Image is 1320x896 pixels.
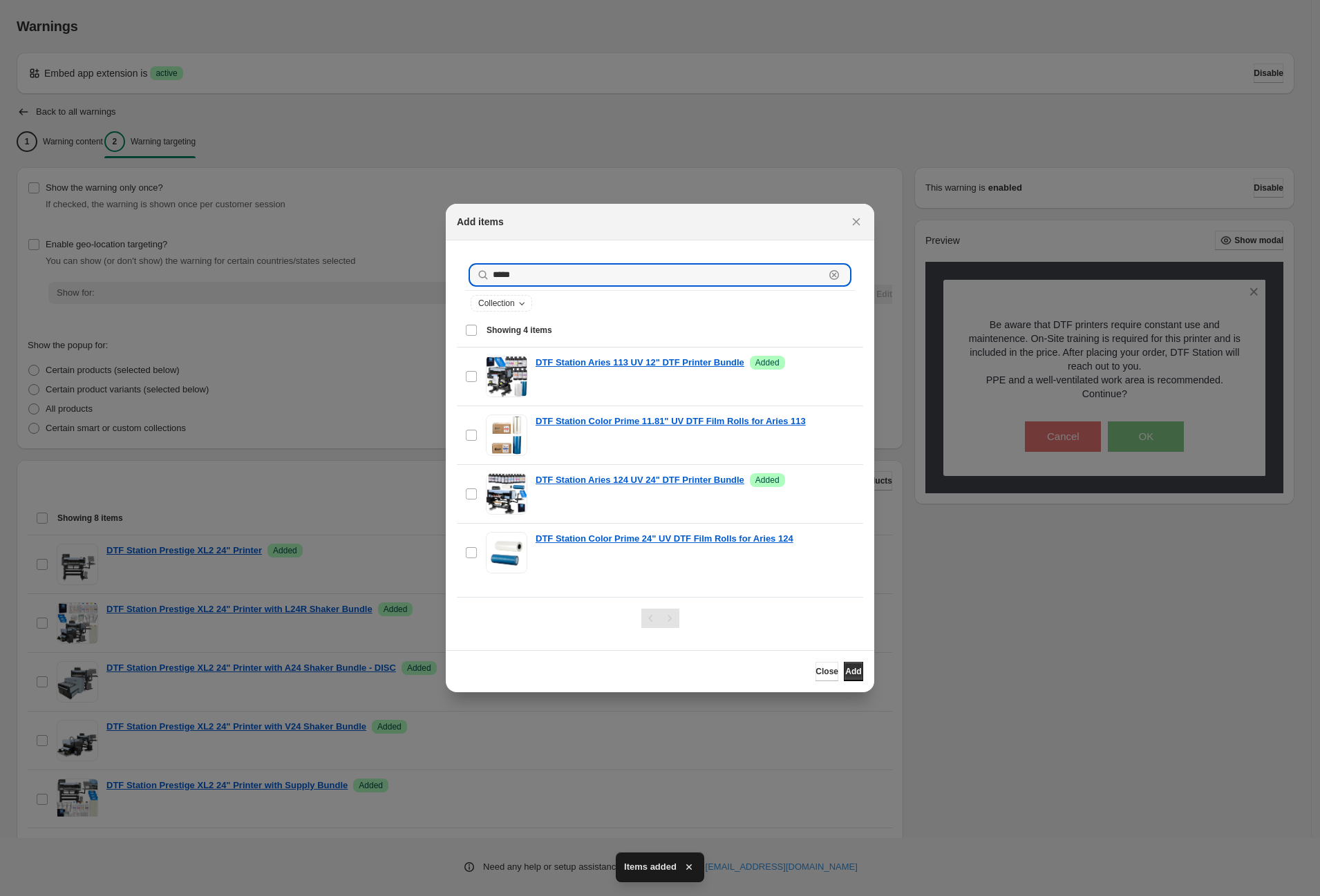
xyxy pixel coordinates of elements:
img: DTF Station Color Prime 24" UV DTF Film Rolls for Aries 124 [486,532,527,573]
span: Showing 4 items [487,325,552,336]
span: Added [755,357,780,368]
img: DTF Station Aries 113 UV 12" DTF Printer Bundle [486,356,527,397]
button: Collection [471,296,531,311]
h2: Add items [457,215,504,229]
a: DTF Station Color Prime 11.81" UV DTF Film Rolls for Aries 113 [536,414,806,428]
span: Close [815,666,838,677]
span: Collection [478,298,515,309]
a: DTF Station Color Prime 24" UV DTF Film Rolls for Aries 124 [536,532,793,546]
nav: Pagination [641,609,679,628]
span: Added [755,475,780,486]
span: Items added [624,860,677,874]
button: Close [815,662,838,681]
button: Close [847,212,866,231]
a: DTF Station Aries 113 UV 12" DTF Printer Bundle [536,356,744,370]
button: Add [844,662,863,681]
img: DTF Station Aries 124 UV 24" DTF Printer Bundle [486,473,527,515]
img: DTF Station Color Prime 11.81" UV DTF Film Rolls for Aries 113 [486,414,527,456]
span: Add [845,666,861,677]
button: Clear [827,268,841,282]
a: DTF Station Aries 124 UV 24" DTF Printer Bundle [536,473,744,487]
